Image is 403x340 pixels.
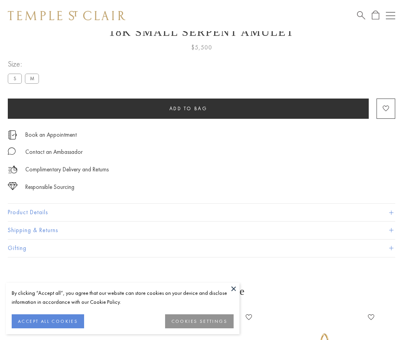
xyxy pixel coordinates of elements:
[25,147,83,157] div: Contact an Ambassador
[357,11,365,20] a: Search
[372,11,379,20] a: Open Shopping Bag
[8,130,17,139] img: icon_appointment.svg
[8,240,395,257] button: Gifting
[8,58,42,70] span: Size:
[25,130,77,139] a: Book an Appointment
[169,105,208,112] span: Add to bag
[8,165,18,174] img: icon_delivery.svg
[8,74,22,83] label: S
[25,182,74,192] div: Responsible Sourcing
[386,11,395,20] button: Open navigation
[25,74,39,83] label: M
[8,222,395,239] button: Shipping & Returns
[8,147,16,155] img: MessageIcon-01_2.svg
[25,165,109,174] p: Complimentary Delivery and Returns
[191,42,212,53] span: $5,500
[8,99,369,119] button: Add to bag
[8,204,395,221] button: Product Details
[8,11,125,20] img: Temple St. Clair
[12,289,234,307] div: By clicking “Accept all”, you agree that our website can store cookies on your device and disclos...
[8,25,395,39] h1: 18K Small Serpent Amulet
[12,314,84,328] button: ACCEPT ALL COOKIES
[8,182,18,190] img: icon_sourcing.svg
[165,314,234,328] button: COOKIES SETTINGS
